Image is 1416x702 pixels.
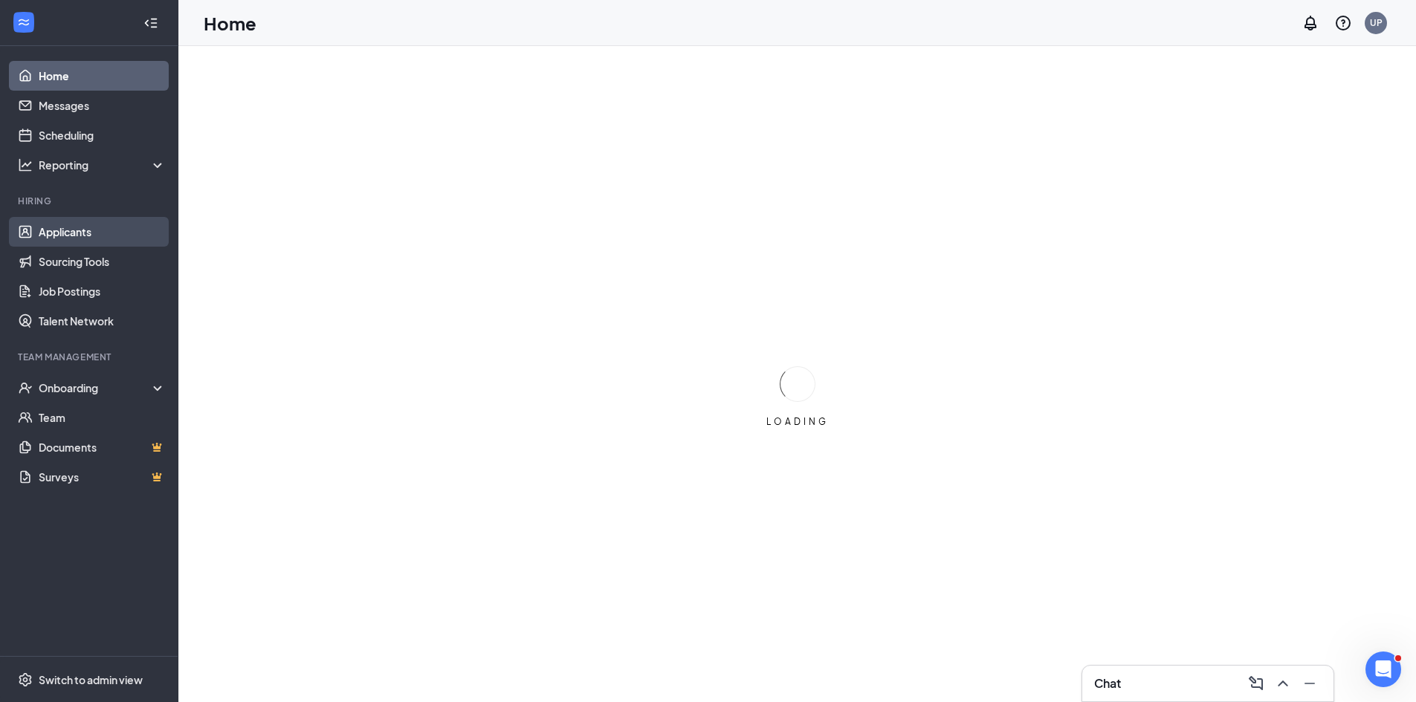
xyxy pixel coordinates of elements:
div: Hiring [18,195,163,207]
div: Switch to admin view [39,672,143,687]
a: Job Postings [39,276,166,306]
a: SurveysCrown [39,462,166,492]
svg: Minimize [1301,675,1319,692]
svg: Notifications [1302,14,1319,32]
div: Onboarding [39,380,153,395]
svg: UserCheck [18,380,33,395]
h1: Home [204,10,256,36]
a: Scheduling [39,120,166,150]
svg: QuestionInfo [1334,14,1352,32]
a: Messages [39,91,166,120]
div: Team Management [18,351,163,363]
svg: ChevronUp [1274,675,1292,692]
h3: Chat [1094,675,1121,692]
iframe: Intercom live chat [1365,651,1401,687]
a: Team [39,403,166,432]
div: Reporting [39,157,167,172]
svg: WorkstreamLogo [16,15,31,30]
a: Applicants [39,217,166,247]
div: UP [1370,16,1383,29]
div: LOADING [760,415,835,428]
button: ChevronUp [1271,672,1295,695]
svg: Analysis [18,157,33,172]
svg: Collapse [143,16,158,30]
a: Talent Network [39,306,166,336]
button: Minimize [1298,672,1322,695]
button: ComposeMessage [1244,672,1268,695]
a: Sourcing Tools [39,247,166,276]
svg: Settings [18,672,33,687]
a: DocumentsCrown [39,432,166,462]
a: Home [39,61,166,91]
svg: ComposeMessage [1247,675,1265,692]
